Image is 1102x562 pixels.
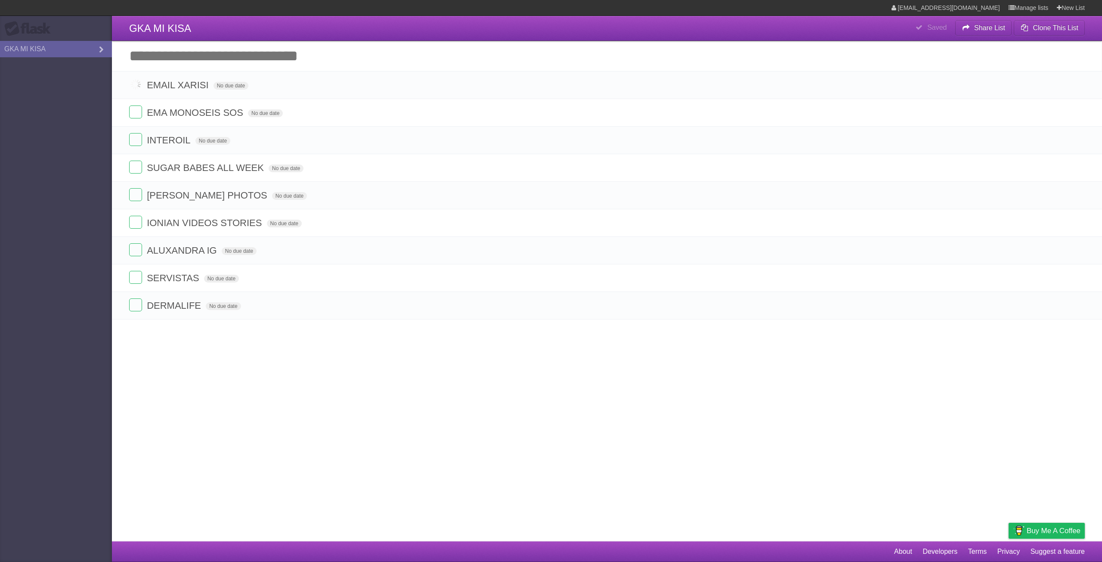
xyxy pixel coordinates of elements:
[222,247,257,255] span: No due date
[968,543,987,560] a: Terms
[272,192,307,200] span: No due date
[129,243,142,256] label: Done
[129,106,142,118] label: Done
[147,190,269,201] span: [PERSON_NAME] PHOTOS
[1014,20,1085,36] button: Clone This List
[955,20,1012,36] button: Share List
[1031,543,1085,560] a: Suggest a feature
[214,82,248,90] span: No due date
[1013,523,1025,538] img: Buy me a coffee
[4,21,56,37] div: Flask
[248,109,283,117] span: No due date
[147,162,266,173] span: SUGAR BABES ALL WEEK
[204,275,239,283] span: No due date
[129,78,142,91] label: Done
[922,543,957,560] a: Developers
[129,133,142,146] label: Done
[129,216,142,229] label: Done
[1033,24,1078,31] b: Clone This List
[269,165,303,172] span: No due date
[267,220,302,227] span: No due date
[206,302,241,310] span: No due date
[147,300,203,311] span: DERMALIFE
[147,217,264,228] span: ΙΟΝΙΑΝ VIDEOS STORIES
[147,245,219,256] span: ALUXANDRA IG
[974,24,1005,31] b: Share List
[195,137,230,145] span: No due date
[147,107,245,118] span: EMA MONOSEIS SOS
[147,135,192,146] span: INTEROIL
[147,273,201,283] span: SERVISTAS
[927,24,947,31] b: Saved
[1009,523,1085,539] a: Buy me a coffee
[147,80,210,90] span: EMAIL XARISI
[129,271,142,284] label: Done
[894,543,912,560] a: About
[1027,523,1080,538] span: Buy me a coffee
[997,543,1020,560] a: Privacy
[129,22,191,34] span: GKA MI KISA
[129,188,142,201] label: Done
[129,161,142,174] label: Done
[129,298,142,311] label: Done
